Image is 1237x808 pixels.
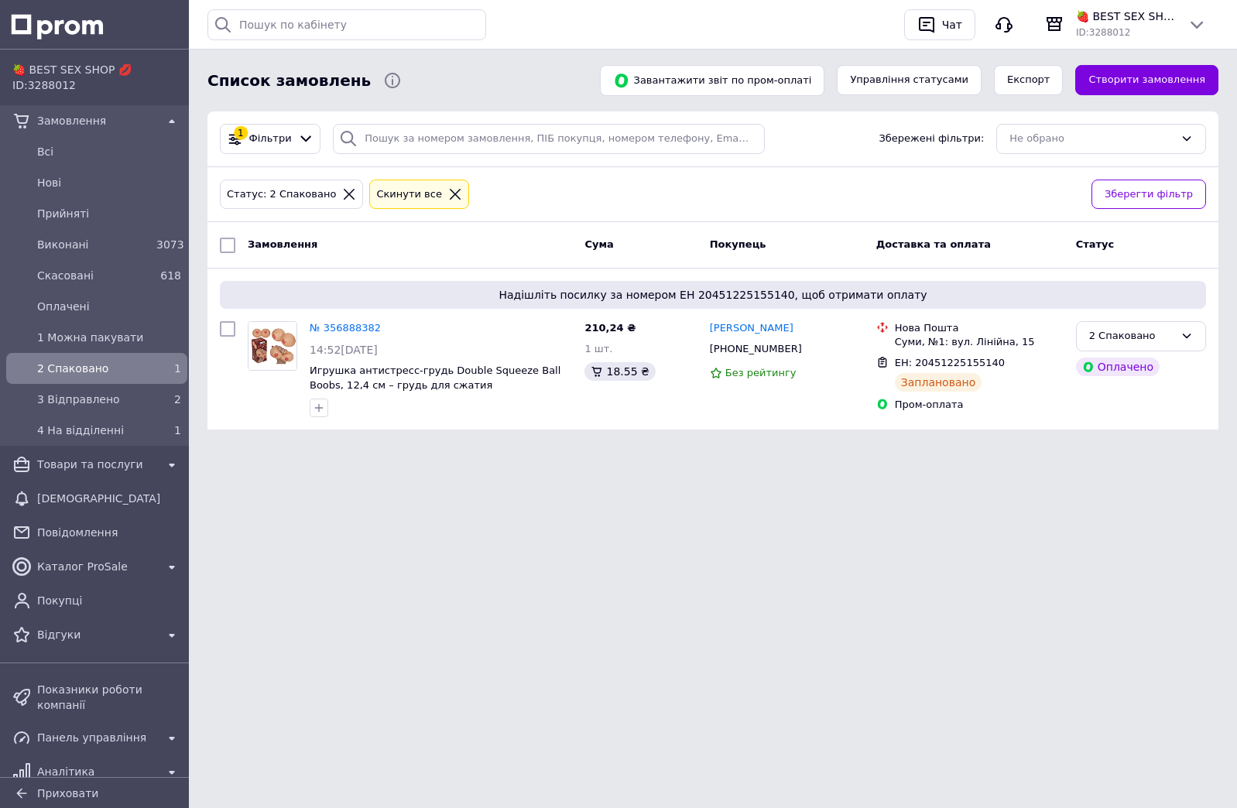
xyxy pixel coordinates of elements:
span: Аналітика [37,764,156,779]
a: Фото товару [248,321,297,371]
span: 🍓 BEST SEX SHOP 💋 [1076,9,1175,24]
span: Відгуки [37,627,156,642]
div: 1 [234,126,248,140]
button: Експорт [994,65,1064,95]
span: 3 Відправлено [37,392,150,407]
span: 2 Спаковано [37,361,150,376]
div: Заплановано [895,373,982,392]
button: Управління статусами [837,65,982,95]
span: Cума [584,238,613,250]
span: Доставка та оплата [876,238,991,250]
span: 🍓 BEST SEX SHOP 💋 [12,62,181,77]
span: Покупці [37,593,181,608]
span: 1 [174,424,181,437]
span: 618 [160,269,181,282]
div: Суми, №1: вул. Лінійна, 15 [895,335,1064,349]
div: Чат [939,13,965,36]
a: [PERSON_NAME] [710,321,793,336]
a: Створити замовлення [1075,65,1218,95]
span: ID: 3288012 [1076,27,1130,38]
button: Зберегти фільтр [1091,180,1206,210]
img: Фото товару [248,322,296,370]
span: Замовлення [248,238,317,250]
span: Всi [37,144,181,159]
span: [DEMOGRAPHIC_DATA] [37,491,181,506]
input: Пошук по кабінету [207,9,486,40]
span: 3073 [156,238,184,251]
span: Нові [37,175,181,190]
span: Скасовані [37,268,150,283]
span: Зберегти фільтр [1105,187,1193,203]
div: Оплачено [1076,358,1160,376]
input: Пошук за номером замовлення, ПІБ покупця, номером телефону, Email, номером накладної [333,124,764,154]
a: Игрушка антистресс-грудь Double Squeeze Ball Boobs, 12,4 см – грудь для сжатия [310,365,560,391]
div: Статус: 2 Спаковано [224,187,339,203]
span: Виконані [37,237,150,252]
div: Cкинути все [373,187,445,203]
button: Чат [904,9,975,40]
span: Панель управління [37,730,156,745]
span: 1 [174,362,181,375]
span: 2 [174,393,181,406]
span: Список замовлень [207,70,371,92]
div: Нова Пошта [895,321,1064,335]
span: ID: 3288012 [12,79,76,91]
div: 18.55 ₴ [584,362,655,381]
a: № 356888382 [310,322,381,334]
div: Не обрано [1009,131,1174,147]
span: 4 На відділенні [37,423,150,438]
span: Приховати [37,787,98,799]
button: Завантажити звіт по пром-оплаті [600,65,824,96]
span: Прийняті [37,206,181,221]
div: Пром-оплата [895,398,1064,412]
span: Каталог ProSale [37,559,156,574]
div: 2 Спаковано [1089,328,1174,344]
span: 14:52[DATE] [310,344,378,356]
span: Статус [1076,238,1115,250]
span: Надішліть посилку за номером ЕН 20451225155140, щоб отримати оплату [226,287,1200,303]
span: Без рейтингу [725,367,797,378]
span: Показники роботи компанії [37,682,181,713]
span: Збережені фільтри: [879,132,984,146]
span: ЕН: 20451225155140 [895,357,1005,368]
span: [PHONE_NUMBER] [710,343,802,354]
span: Фільтри [249,132,292,146]
span: Покупець [710,238,766,250]
span: Повідомлення [37,525,181,540]
span: Товари та послуги [37,457,156,472]
span: 1 Можна пакувати [37,330,181,345]
span: Замовлення [37,113,156,128]
span: 1 шт. [584,343,612,354]
span: Оплачені [37,299,181,314]
span: 210,24 ₴ [584,322,636,334]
